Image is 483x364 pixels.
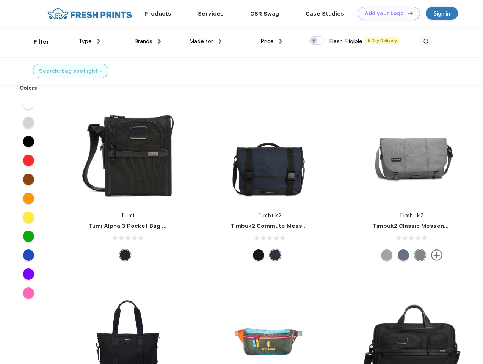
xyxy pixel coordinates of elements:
div: Eco Nautical [270,249,281,261]
img: dropdown.png [279,39,282,44]
span: Type [78,38,92,45]
span: Brands [134,38,152,45]
img: desktop_search.svg [420,36,433,48]
div: Filter [34,38,49,46]
span: 5 Day Delivery [365,37,399,44]
img: dropdown.png [158,39,161,44]
a: Timbuk2 Commute Messenger Bag [231,223,332,229]
img: func=resize&h=266 [219,103,320,204]
div: Colors [14,84,43,92]
a: Timbuk2 [399,212,424,218]
div: Eco Lightbeam [398,249,409,261]
div: Add your Logo [365,10,404,17]
div: Search: bag spotlight [39,67,97,75]
a: Timbuk2 [257,212,282,218]
img: func=resize&h=266 [361,103,462,204]
div: Eco Gunmetal [414,249,426,261]
img: dropdown.png [219,39,221,44]
a: Tumi Alpha 3 Pocket Bag Small [89,223,177,229]
img: dropdown.png [97,39,100,44]
a: Tumi [121,212,135,218]
div: Black [119,249,131,261]
a: Sign in [426,7,458,20]
img: filter_cancel.svg [100,70,102,73]
a: Timbuk2 Classic Messenger Bag [373,223,467,229]
img: func=resize&h=266 [77,103,178,204]
div: Eco Black [253,249,264,261]
span: Flash Eligible [329,38,362,45]
img: fo%20logo%202.webp [45,7,134,20]
a: Products [144,10,171,17]
div: Sign in [434,9,450,18]
img: more.svg [431,249,442,261]
img: DT [408,11,413,15]
span: Made for [189,38,213,45]
span: Price [260,38,274,45]
div: Eco Rind Pop [381,249,392,261]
